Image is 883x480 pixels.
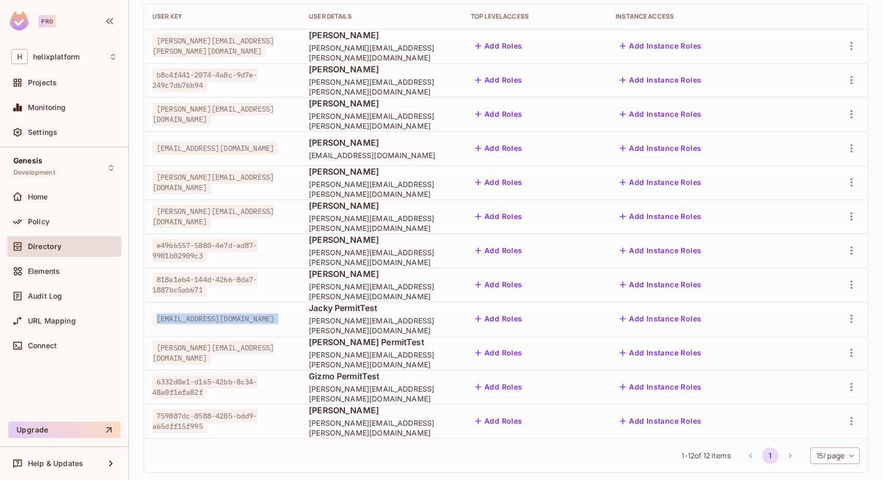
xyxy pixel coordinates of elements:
[471,38,527,54] button: Add Roles
[471,242,527,259] button: Add Roles
[309,12,454,21] div: User Details
[616,208,705,225] button: Add Instance Roles
[309,150,454,160] span: [EMAIL_ADDRESS][DOMAIN_NAME]
[28,218,50,226] span: Policy
[309,405,454,416] span: [PERSON_NAME]
[309,268,454,280] span: [PERSON_NAME]
[309,64,454,75] span: [PERSON_NAME]
[309,137,454,148] span: [PERSON_NAME]
[152,68,258,92] span: b8c4f441-2074-4a8c-9d7e-249c7db76b94
[28,242,61,251] span: Directory
[28,103,66,112] span: Monitoring
[309,43,454,63] span: [PERSON_NAME][EMAIL_ADDRESS][PERSON_NAME][DOMAIN_NAME]
[309,179,454,199] span: [PERSON_NAME][EMAIL_ADDRESS][PERSON_NAME][DOMAIN_NAME]
[152,239,258,262] span: e4966557-5880-4e7d-ad87-9901b02909c3
[28,79,57,87] span: Projects
[762,447,779,464] button: page 1
[309,282,454,301] span: [PERSON_NAME][EMAIL_ADDRESS][PERSON_NAME][DOMAIN_NAME]
[152,205,274,228] span: [PERSON_NAME][EMAIL_ADDRESS][DOMAIN_NAME]
[152,341,274,365] span: [PERSON_NAME][EMAIL_ADDRESS][DOMAIN_NAME]
[471,106,527,122] button: Add Roles
[471,174,527,191] button: Add Roles
[616,174,705,191] button: Add Instance Roles
[13,168,55,177] span: Development
[616,106,705,122] button: Add Instance Roles
[616,140,705,157] button: Add Instance Roles
[309,98,454,109] span: [PERSON_NAME]
[152,102,274,126] span: [PERSON_NAME][EMAIL_ADDRESS][DOMAIN_NAME]
[616,345,705,361] button: Add Instance Roles
[28,193,48,201] span: Home
[152,375,258,399] span: 6332d0e1-d165-42bb-8c34-48a0f1efa82f
[309,370,454,382] span: Gizmo PermitTest
[152,171,274,194] span: [PERSON_NAME][EMAIL_ADDRESS][DOMAIN_NAME]
[616,72,705,88] button: Add Instance Roles
[11,49,28,64] span: H
[309,316,454,335] span: [PERSON_NAME][EMAIL_ADDRESS][PERSON_NAME][DOMAIN_NAME]
[13,157,42,165] span: Genesis
[309,166,454,177] span: [PERSON_NAME]
[309,234,454,245] span: [PERSON_NAME]
[741,447,800,464] nav: pagination navigation
[152,273,258,297] span: 818a1eb4-144d-4266-8da7-1887bc5ab671
[28,128,57,136] span: Settings
[471,72,527,88] button: Add Roles
[682,450,730,461] span: 1 - 12 of 12 items
[810,447,860,464] div: 15 / page
[28,459,83,468] span: Help & Updates
[471,276,527,293] button: Add Roles
[309,302,454,314] span: Jacky PermitTest
[309,213,454,233] span: [PERSON_NAME][EMAIL_ADDRESS][PERSON_NAME][DOMAIN_NAME]
[616,38,705,54] button: Add Instance Roles
[471,311,527,327] button: Add Roles
[309,336,454,348] span: [PERSON_NAME] PermitTest
[309,77,454,97] span: [PERSON_NAME][EMAIL_ADDRESS][PERSON_NAME][DOMAIN_NAME]
[28,342,57,350] span: Connect
[10,11,28,30] img: SReyMgAAAABJRU5ErkJggg==
[616,379,705,395] button: Add Instance Roles
[616,276,705,293] button: Add Instance Roles
[152,12,292,21] div: User Key
[471,379,527,395] button: Add Roles
[152,409,258,433] span: 759887dc-8588-4285-bdd9-a65dff15f995
[309,29,454,41] span: [PERSON_NAME]
[471,345,527,361] button: Add Roles
[471,413,527,429] button: Add Roles
[309,111,454,131] span: [PERSON_NAME][EMAIL_ADDRESS][PERSON_NAME][DOMAIN_NAME]
[309,200,454,211] span: [PERSON_NAME]
[28,292,62,300] span: Audit Log
[152,142,278,155] span: [EMAIL_ADDRESS][DOMAIN_NAME]
[309,247,454,267] span: [PERSON_NAME][EMAIL_ADDRESS][PERSON_NAME][DOMAIN_NAME]
[471,140,527,157] button: Add Roles
[309,384,454,404] span: [PERSON_NAME][EMAIL_ADDRESS][PERSON_NAME][DOMAIN_NAME]
[616,12,798,21] div: Instance Access
[8,422,120,438] button: Upgrade
[39,15,56,27] div: Pro
[309,350,454,369] span: [PERSON_NAME][EMAIL_ADDRESS][PERSON_NAME][DOMAIN_NAME]
[309,418,454,438] span: [PERSON_NAME][EMAIL_ADDRESS][PERSON_NAME][DOMAIN_NAME]
[616,242,705,259] button: Add Instance Roles
[28,317,76,325] span: URL Mapping
[33,53,80,61] span: Workspace: helixplatform
[152,34,274,58] span: [PERSON_NAME][EMAIL_ADDRESS][PERSON_NAME][DOMAIN_NAME]
[471,12,599,21] div: Top Level Access
[471,208,527,225] button: Add Roles
[616,311,705,327] button: Add Instance Roles
[152,312,278,326] span: [EMAIL_ADDRESS][DOMAIN_NAME]
[616,413,705,429] button: Add Instance Roles
[28,267,60,275] span: Elements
